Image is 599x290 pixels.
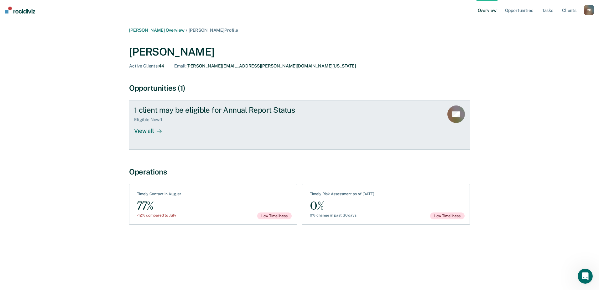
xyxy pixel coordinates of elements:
div: Timely Risk Assessment as of [DATE] [310,192,374,199]
div: C D [584,5,594,15]
div: Eligible Now : 1 [134,117,167,122]
span: Email : [174,63,186,68]
div: 1 client may be eligible for Annual Report Status [134,105,354,115]
div: 0% change in past 30 days [310,213,374,217]
div: Operations [129,167,470,176]
div: Opportunities (1) [129,83,470,93]
div: [PERSON_NAME][EMAIL_ADDRESS][PERSON_NAME][DOMAIN_NAME][US_STATE] [174,63,356,69]
img: Recidiviz [5,7,35,13]
div: Timely Contact in August [137,192,181,199]
a: 1 client may be eligible for Annual Report StatusEligible Now:1View all [129,100,470,150]
iframe: Intercom live chat [578,269,593,284]
div: -12% compared to July [137,213,181,217]
button: CD [584,5,594,15]
a: [PERSON_NAME] Overview [129,28,185,33]
span: Low Timeliness [257,212,292,219]
span: / [185,28,189,33]
div: 77% [137,199,181,213]
span: [PERSON_NAME] Profile [189,28,238,33]
div: [PERSON_NAME] [129,46,470,58]
div: View all [134,122,169,135]
span: Active Clients : [129,63,159,68]
div: 0% [310,199,374,213]
span: Low Timeliness [430,212,465,219]
div: 44 [129,63,164,69]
